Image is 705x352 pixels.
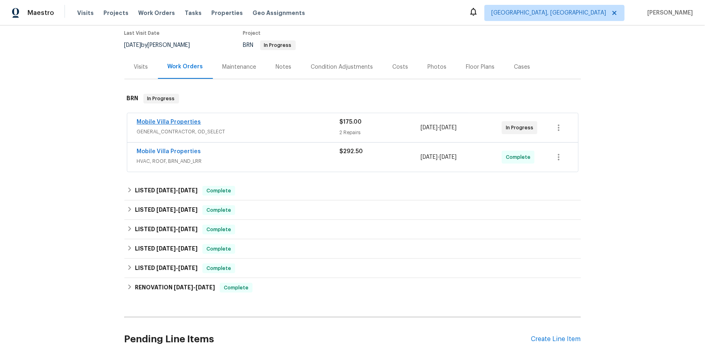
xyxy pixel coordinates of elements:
div: Costs [393,63,408,71]
span: [DATE] [178,246,198,251]
h6: BRN [127,94,139,103]
h6: LISTED [135,263,198,273]
span: Tasks [185,10,202,16]
span: HVAC, ROOF, BRN_AND_LRR [137,157,340,165]
span: - [156,226,198,232]
span: [DATE] [124,42,141,48]
span: Maestro [27,9,54,17]
div: LISTED [DATE]-[DATE]Complete [124,259,581,278]
span: In Progress [506,124,537,132]
span: - [156,246,198,251]
span: Work Orders [138,9,175,17]
span: [DATE] [421,125,438,131]
a: Mobile Villa Properties [137,149,201,154]
div: LISTED [DATE]-[DATE]Complete [124,220,581,239]
h6: LISTED [135,244,198,254]
a: Mobile Villa Properties [137,119,201,125]
span: - [174,285,215,290]
span: In Progress [144,95,178,103]
h6: LISTED [135,186,198,196]
span: Geo Assignments [253,9,305,17]
span: Visits [77,9,94,17]
div: Work Orders [168,63,203,71]
div: Notes [276,63,292,71]
div: 2 Repairs [340,129,421,137]
div: Condition Adjustments [311,63,373,71]
span: - [421,124,457,132]
span: $292.50 [340,149,363,154]
span: Complete [203,226,234,234]
span: [DATE] [178,265,198,271]
span: [DATE] [156,265,176,271]
span: Complete [221,284,252,292]
div: LISTED [DATE]-[DATE]Complete [124,200,581,220]
span: [DATE] [421,154,438,160]
span: [DATE] [156,226,176,232]
span: Properties [211,9,243,17]
span: Last Visit Date [124,31,160,36]
span: Complete [203,206,234,214]
div: LISTED [DATE]-[DATE]Complete [124,181,581,200]
div: Photos [428,63,447,71]
span: - [156,188,198,193]
span: [GEOGRAPHIC_DATA], [GEOGRAPHIC_DATA] [491,9,606,17]
span: [DATE] [196,285,215,290]
span: Complete [203,187,234,195]
span: [DATE] [156,246,176,251]
span: Projects [103,9,128,17]
div: Floor Plans [466,63,495,71]
span: Complete [203,245,234,253]
span: [DATE] [156,207,176,213]
div: by [PERSON_NAME] [124,40,200,50]
span: [DATE] [440,125,457,131]
div: Cases [514,63,530,71]
span: - [156,265,198,271]
span: Project [243,31,261,36]
span: - [156,207,198,213]
span: [DATE] [178,207,198,213]
span: In Progress [261,43,295,48]
span: [DATE] [178,226,198,232]
span: Complete [506,153,534,161]
span: Complete [203,264,234,272]
div: BRN In Progress [124,86,581,112]
span: [PERSON_NAME] [644,9,693,17]
div: Maintenance [223,63,257,71]
div: Create Line Item [531,335,581,343]
span: GENERAL_CONTRACTOR, OD_SELECT [137,128,340,136]
h6: LISTED [135,225,198,234]
span: [DATE] [178,188,198,193]
span: $175.00 [340,119,362,125]
span: [DATE] [156,188,176,193]
div: Visits [134,63,148,71]
h6: RENOVATION [135,283,215,293]
span: [DATE] [174,285,193,290]
h6: LISTED [135,205,198,215]
div: LISTED [DATE]-[DATE]Complete [124,239,581,259]
span: - [421,153,457,161]
span: BRN [243,42,296,48]
div: RENOVATION [DATE]-[DATE]Complete [124,278,581,297]
span: [DATE] [440,154,457,160]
